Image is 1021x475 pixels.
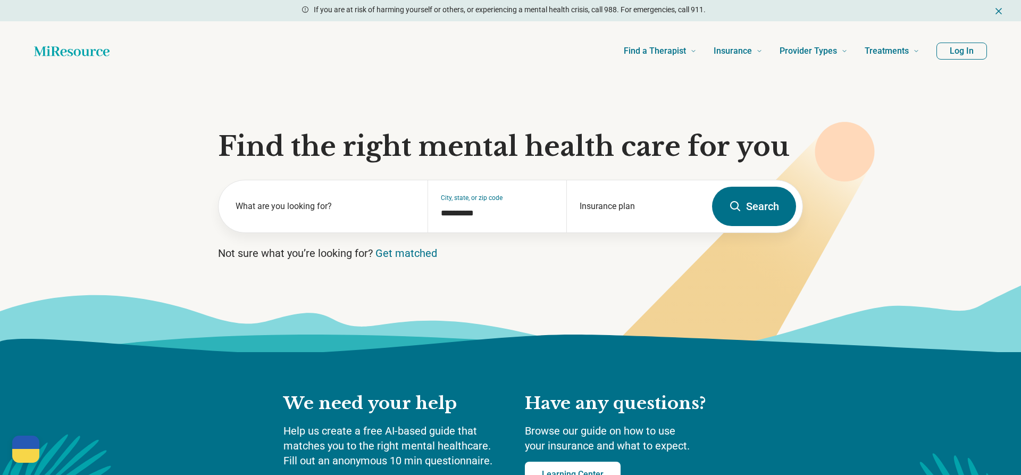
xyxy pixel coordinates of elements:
label: What are you looking for? [236,200,415,213]
span: Treatments [865,44,909,59]
a: Home page [34,40,110,62]
p: Not sure what you’re looking for? [218,246,803,261]
a: Treatments [865,30,919,72]
a: Insurance [714,30,763,72]
button: Dismiss [993,4,1004,17]
a: Get matched [375,247,437,260]
a: Find a Therapist [624,30,697,72]
button: Search [712,187,796,226]
p: Browse our guide on how to use your insurance and what to expect. [525,423,738,453]
h2: We need your help [283,393,504,415]
span: Provider Types [780,44,837,59]
a: Provider Types [780,30,848,72]
p: If you are at risk of harming yourself or others, or experiencing a mental health crisis, call 98... [314,4,706,15]
p: Help us create a free AI-based guide that matches you to the right mental healthcare. Fill out an... [283,423,504,468]
span: Insurance [714,44,752,59]
h1: Find the right mental health care for you [218,131,803,163]
button: Log In [936,43,987,60]
h2: Have any questions? [525,393,738,415]
span: Find a Therapist [624,44,686,59]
